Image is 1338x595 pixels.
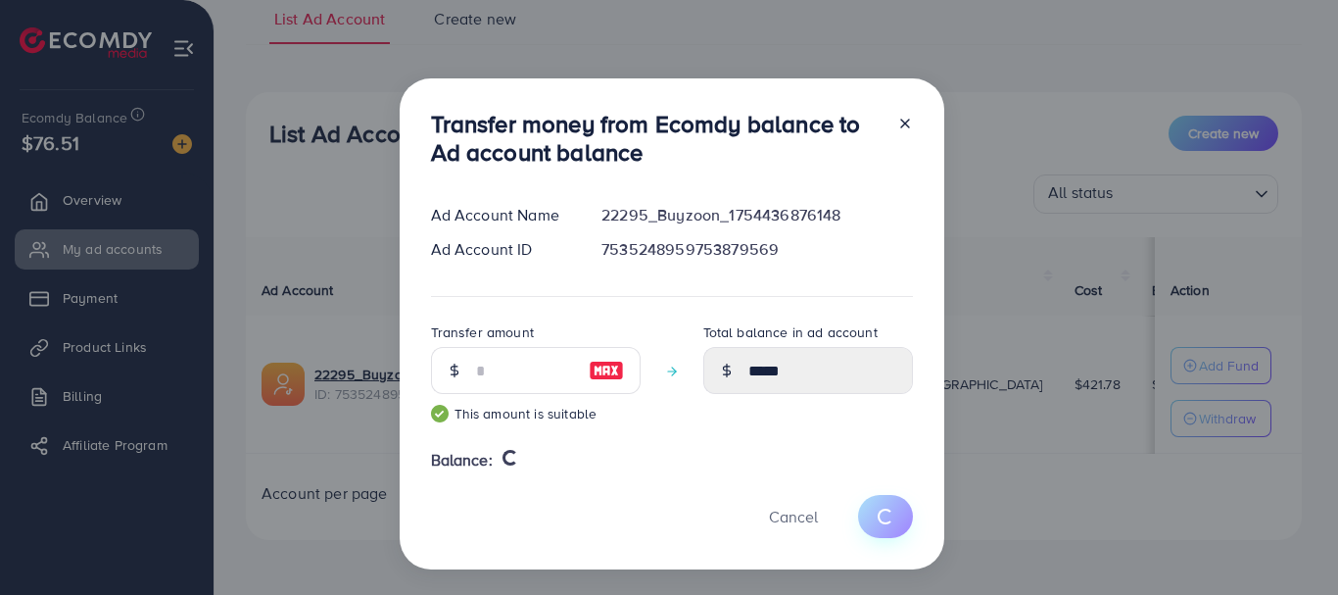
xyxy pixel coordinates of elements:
[415,204,587,226] div: Ad Account Name
[431,404,641,423] small: This amount is suitable
[431,449,493,471] span: Balance:
[744,495,842,537] button: Cancel
[1255,507,1323,580] iframe: Chat
[586,238,928,261] div: 7535248959753879569
[586,204,928,226] div: 22295_Buyzoon_1754436876148
[415,238,587,261] div: Ad Account ID
[703,322,878,342] label: Total balance in ad account
[589,359,624,382] img: image
[431,405,449,422] img: guide
[431,322,534,342] label: Transfer amount
[769,506,818,527] span: Cancel
[431,110,882,167] h3: Transfer money from Ecomdy balance to Ad account balance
